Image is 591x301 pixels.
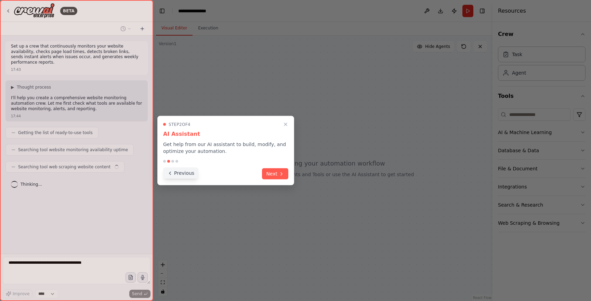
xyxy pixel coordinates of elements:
p: Get help from our AI assistant to build, modify, and optimize your automation. [163,141,288,155]
button: Hide left sidebar [157,6,167,16]
button: Close walkthrough [281,120,290,129]
button: Next [262,168,288,180]
h3: AI Assistant [163,130,288,138]
span: Step 2 of 4 [169,122,191,127]
button: Previous [163,168,198,179]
